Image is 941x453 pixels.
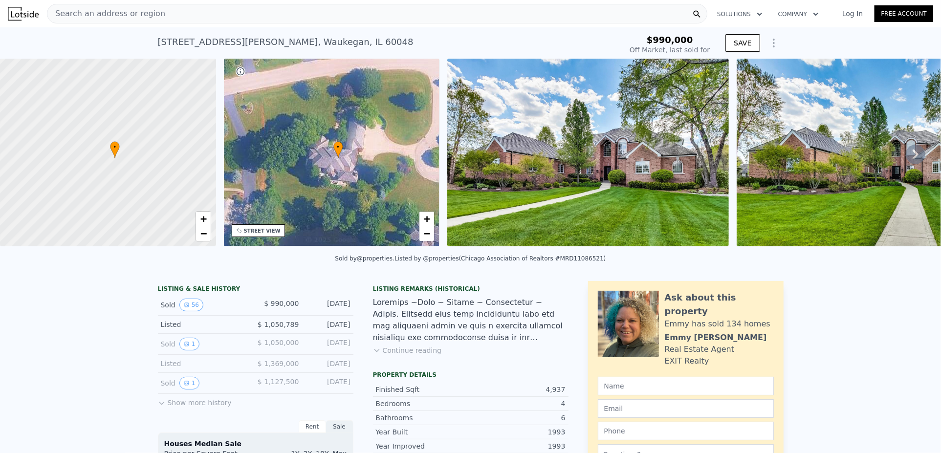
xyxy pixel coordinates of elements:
div: • [110,141,120,158]
div: Off Market, last sold for [630,45,710,55]
div: Listed [161,359,248,368]
span: − [424,227,430,239]
div: Listing Remarks (Historical) [373,285,569,293]
input: Phone [598,422,774,440]
div: [DATE] [307,299,350,311]
div: EXIT Realty [665,355,709,367]
div: 1993 [471,427,566,437]
div: 1993 [471,441,566,451]
a: Zoom out [196,226,211,241]
div: Ask about this property [665,291,774,318]
button: View historical data [179,338,200,350]
span: $990,000 [647,35,693,45]
a: Zoom out [419,226,434,241]
a: Zoom in [196,212,211,226]
div: Sold [161,299,248,311]
div: Real Estate Agent [665,344,735,355]
div: Emmy [PERSON_NAME] [665,332,767,344]
div: Sold by @properties . [335,255,394,262]
span: + [200,213,206,225]
div: [STREET_ADDRESS][PERSON_NAME] , Waukegan , IL 60048 [158,35,414,49]
a: Zoom in [419,212,434,226]
button: Solutions [709,5,770,23]
button: SAVE [725,34,760,52]
input: Name [598,377,774,395]
div: Rent [299,420,326,433]
div: 4 [471,399,566,409]
div: 4,937 [471,385,566,394]
div: Houses Median Sale [164,439,347,449]
div: [DATE] [307,359,350,368]
button: Continue reading [373,345,442,355]
div: Sale [326,420,353,433]
div: Listed [161,320,248,329]
button: View historical data [179,377,200,389]
div: Year Built [376,427,471,437]
span: + [424,213,430,225]
span: $ 990,000 [264,300,299,307]
div: Loremips ~Dolo ~ Sitame ~ Consectetur ~ Adipis. Elitsedd eius temp incididuntu labo etd mag aliqu... [373,297,569,344]
div: Finished Sqft [376,385,471,394]
a: Free Account [875,5,933,22]
div: Sold [161,377,248,389]
div: [DATE] [307,377,350,389]
div: 6 [471,413,566,423]
button: View historical data [179,299,203,311]
div: • [333,141,343,158]
input: Email [598,399,774,418]
img: Lotside [8,7,39,21]
div: Bedrooms [376,399,471,409]
img: Sale: 24489061 Parcel: 29033062 [447,59,729,246]
div: Emmy has sold 134 homes [665,318,770,330]
div: [DATE] [307,320,350,329]
span: • [110,143,120,151]
div: Property details [373,371,569,379]
div: STREET VIEW [244,227,281,235]
button: Show Options [764,33,784,53]
span: • [333,143,343,151]
div: Listed by @properties (Chicago Association of Realtors #MRD11086521) [394,255,606,262]
span: $ 1,369,000 [258,360,299,367]
span: − [200,227,206,239]
div: Bathrooms [376,413,471,423]
span: $ 1,050,000 [258,339,299,346]
button: Company [770,5,827,23]
span: $ 1,127,500 [258,378,299,386]
a: Log In [831,9,875,19]
div: Sold [161,338,248,350]
div: Year Improved [376,441,471,451]
span: $ 1,050,789 [258,321,299,328]
div: LISTING & SALE HISTORY [158,285,353,295]
button: Show more history [158,394,232,408]
span: Search an address or region [47,8,165,20]
div: [DATE] [307,338,350,350]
